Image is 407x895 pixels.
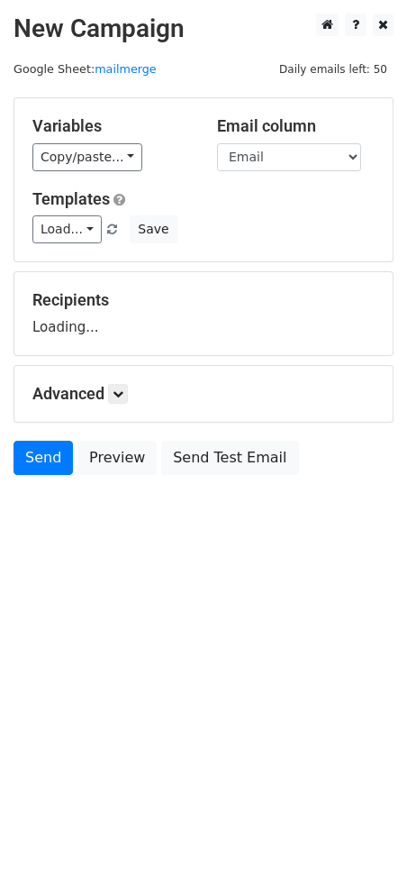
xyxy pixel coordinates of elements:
[14,441,73,475] a: Send
[217,116,375,136] h5: Email column
[161,441,298,475] a: Send Test Email
[32,215,102,243] a: Load...
[273,59,393,79] span: Daily emails left: 50
[14,62,157,76] small: Google Sheet:
[32,290,375,337] div: Loading...
[14,14,393,44] h2: New Campaign
[32,189,110,208] a: Templates
[32,143,142,171] a: Copy/paste...
[130,215,176,243] button: Save
[32,290,375,310] h5: Recipients
[273,62,393,76] a: Daily emails left: 50
[32,116,190,136] h5: Variables
[32,384,375,404] h5: Advanced
[77,441,157,475] a: Preview
[95,62,157,76] a: mailmerge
